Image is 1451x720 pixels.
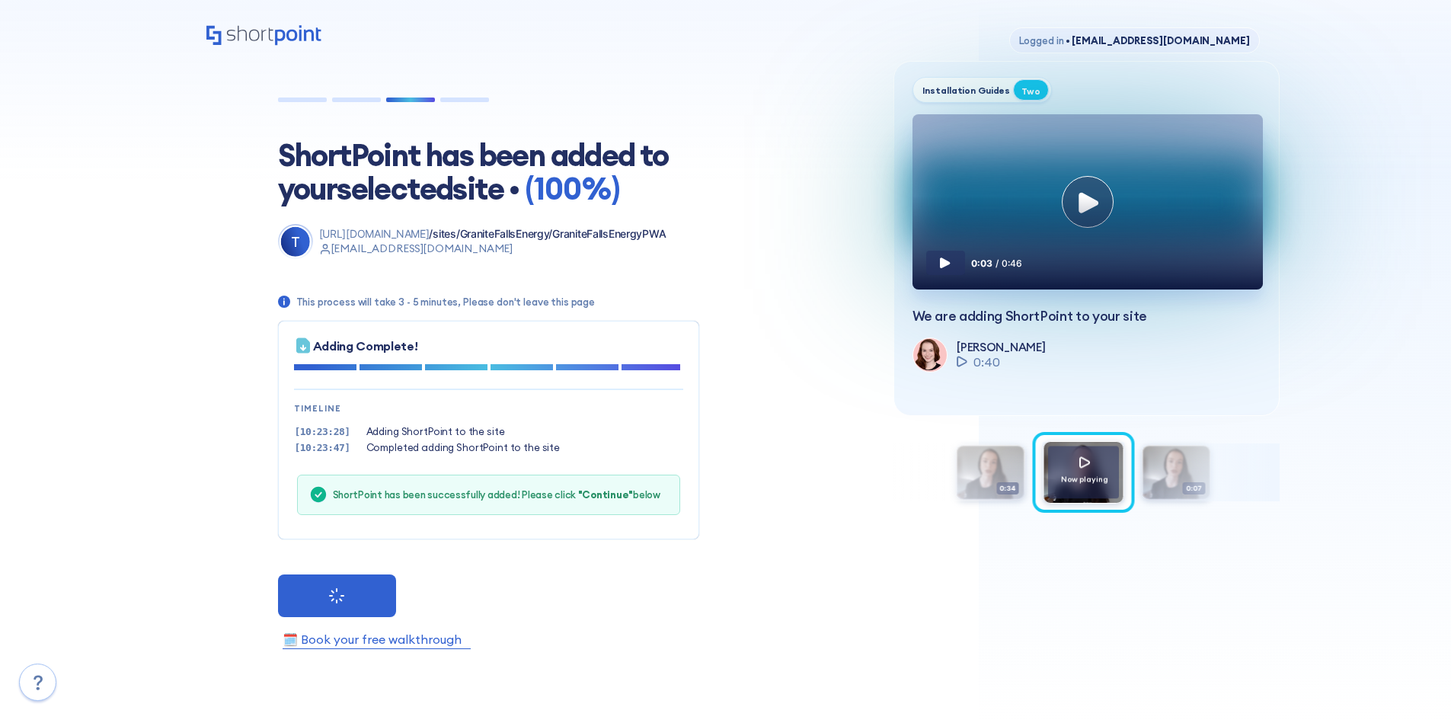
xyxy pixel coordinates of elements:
span: Logged in [1019,34,1064,46]
span: 0:46 [1002,258,1022,269]
span: / [996,258,999,269]
span: • [1066,34,1070,46]
div: T [280,227,310,257]
span: 0:40 [973,353,1000,371]
td: Adding ShortPoint to the site [351,424,561,440]
p: This process will take 3 - 5 minutes, Please don't leave this page [296,296,596,309]
b: "Continue" [578,488,633,501]
p: Adding Complete! [313,337,418,355]
div: ShortPoint has been successfully added! Please click below [333,489,660,501]
span: Now playing [1061,474,1108,484]
span: 0:07 [1182,482,1205,495]
span: ( 100 %) [526,169,619,208]
span: /sites/GraniteFallsEnergy/GraniteFallsEnergyPWA [429,227,666,240]
p: [EMAIL_ADDRESS][DOMAIN_NAME] [319,242,666,257]
div: Installation Guides [922,85,1011,96]
p: [PERSON_NAME] [957,340,1045,354]
td: [10:23:47] [294,440,351,456]
span: [URL][DOMAIN_NAME] [319,227,430,240]
p: We are adding ShortPoint to your site [912,308,1261,325]
span: 0:34 [996,482,1019,495]
img: shortpoint-support-team [913,338,945,370]
iframe: Chat Widget [1177,543,1451,720]
h1: ShortPoint has been added to your selected site • [278,139,689,206]
td: Completed adding ShortPoint to the site [351,440,561,456]
td: [10:23:28] [294,424,351,440]
div: Two [1013,79,1048,101]
button: 🗓️ Book your free walkthrough [278,629,466,649]
p: TIMELINE [294,402,683,415]
span: 0:03 [971,258,992,269]
span: [EMAIL_ADDRESS][DOMAIN_NAME] [1063,34,1249,46]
